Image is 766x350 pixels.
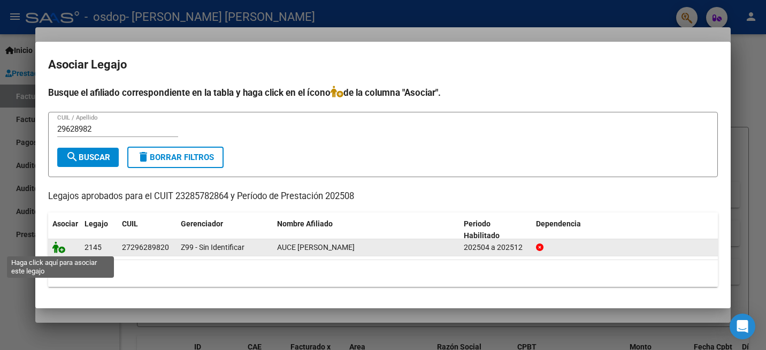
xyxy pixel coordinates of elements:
[730,314,755,339] div: Open Intercom Messenger
[48,212,80,248] datatable-header-cell: Asociar
[532,212,718,248] datatable-header-cell: Dependencia
[127,147,224,168] button: Borrar Filtros
[66,150,79,163] mat-icon: search
[52,219,78,228] span: Asociar
[464,219,500,240] span: Periodo Habilitado
[48,55,718,75] h2: Asociar Legajo
[137,150,150,163] mat-icon: delete
[177,212,273,248] datatable-header-cell: Gerenciador
[273,212,459,248] datatable-header-cell: Nombre Afiliado
[80,212,118,248] datatable-header-cell: Legajo
[48,260,718,287] div: 1 registros
[48,86,718,100] h4: Busque el afiliado correspondiente en la tabla y haga click en el ícono de la columna "Asociar".
[277,243,355,252] span: AUCE DANIELA VIVIANA
[66,153,110,162] span: Buscar
[536,219,581,228] span: Dependencia
[181,219,223,228] span: Gerenciador
[459,212,532,248] datatable-header-cell: Periodo Habilitado
[122,241,169,254] div: 27296289820
[118,212,177,248] datatable-header-cell: CUIL
[181,243,244,252] span: Z99 - Sin Identificar
[464,241,527,254] div: 202504 a 202512
[85,243,102,252] span: 2145
[137,153,214,162] span: Borrar Filtros
[122,219,138,228] span: CUIL
[277,219,333,228] span: Nombre Afiliado
[48,190,718,203] p: Legajos aprobados para el CUIT 23285782864 y Período de Prestación 202508
[85,219,108,228] span: Legajo
[57,148,119,167] button: Buscar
